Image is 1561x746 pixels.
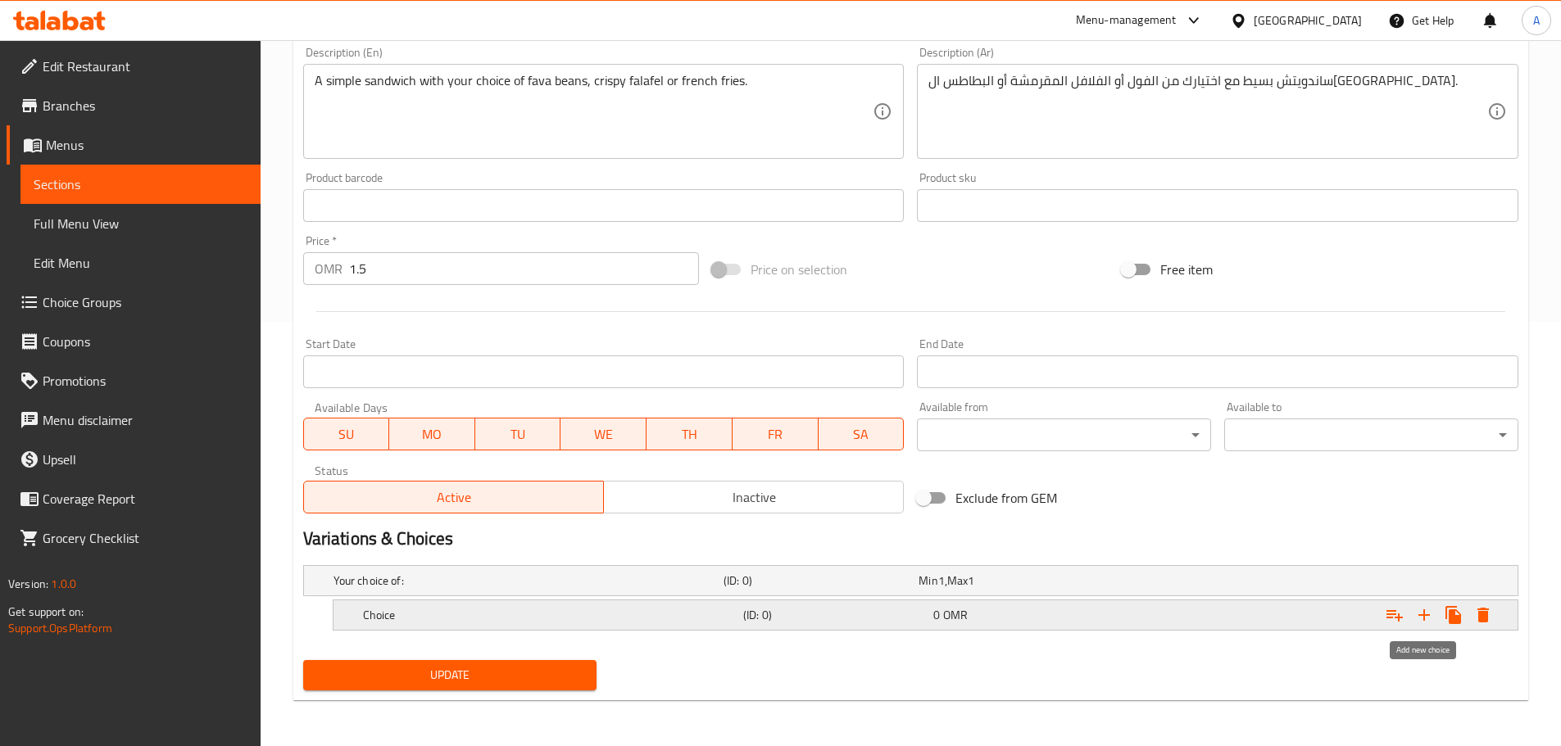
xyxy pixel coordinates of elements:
div: Expand [334,600,1518,630]
div: , [919,572,1107,589]
button: FR [733,418,819,450]
span: Coverage Report [43,489,247,509]
button: Inactive [603,481,904,513]
span: Full Menu View [34,214,247,233]
span: Menu disclaimer [43,410,247,430]
div: ​ [917,418,1211,451]
span: TU [482,423,555,446]
span: 0 [933,604,940,626]
a: Branches [7,86,261,125]
span: 1 [938,570,945,591]
span: Edit Menu [34,253,247,273]
a: Menu disclaimer [7,400,261,440]
span: Active [311,486,597,509]
span: Sections [34,174,247,194]
input: Please enter product sku [917,189,1518,222]
a: Choice Groups [7,283,261,322]
textarea: ساندويتش بسيط مع اختيارك من الفول أو الفلافل المقرمشة أو البطاطس ال[GEOGRAPHIC_DATA]. [928,73,1487,151]
span: Coupons [43,332,247,351]
span: TH [653,423,726,446]
input: Please enter price [349,252,700,285]
a: Coupons [7,322,261,361]
span: Min [919,570,937,591]
button: Add choice group [1380,600,1409,630]
a: Upsell [7,440,261,479]
span: Inactive [610,486,897,509]
a: Support.OpsPlatform [8,617,112,639]
span: MO [396,423,469,446]
span: Update [316,665,584,685]
h5: (ID: 0) [724,572,912,589]
button: MO [389,418,475,450]
span: SU [311,423,383,446]
a: Full Menu View [20,204,261,243]
span: SA [825,423,898,446]
input: Please enter product barcode [303,189,905,222]
span: Get support on: [8,601,84,622]
button: Delete Choice [1468,600,1498,630]
div: ​ [1224,418,1518,451]
p: OMR [315,259,343,278]
a: Edit Menu [20,243,261,283]
a: Edit Restaurant [7,47,261,86]
span: Upsell [43,450,247,469]
h5: (ID: 0) [743,607,927,623]
button: Clone new choice [1439,600,1468,630]
span: Price on selection [751,260,847,279]
div: Expand [304,566,1518,595]
a: Sections [20,165,261,204]
button: WE [560,418,647,450]
button: Update [303,660,597,690]
textarea: A simple sandwich with your choice of fava beans, crispy falafel or french fries. [315,73,874,151]
span: Branches [43,96,247,115]
span: OMR [943,604,968,626]
a: Grocery Checklist [7,518,261,558]
a: Coverage Report [7,479,261,518]
span: WE [567,423,640,446]
span: Version: [8,573,48,595]
span: Menus [46,135,247,155]
span: Exclude from GEM [955,488,1057,508]
span: Max [947,570,968,591]
button: SA [819,418,905,450]
div: [GEOGRAPHIC_DATA] [1254,11,1362,29]
h2: Variations & Choices [303,527,1518,551]
h5: Your choice of: [334,572,717,589]
span: 1.0.0 [51,573,76,595]
span: FR [739,423,812,446]
a: Menus [7,125,261,165]
span: Grocery Checklist [43,528,247,548]
button: TU [475,418,561,450]
a: Promotions [7,361,261,400]
div: Menu-management [1076,11,1177,30]
span: Free item [1160,260,1213,279]
span: Promotions [43,371,247,391]
button: TH [647,418,733,450]
button: SU [303,418,390,450]
button: Active [303,481,604,513]
span: Choice Groups [43,292,247,312]
span: A [1533,11,1540,29]
span: Edit Restaurant [43,57,247,76]
span: 1 [968,570,974,591]
h5: Choice [363,607,737,623]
